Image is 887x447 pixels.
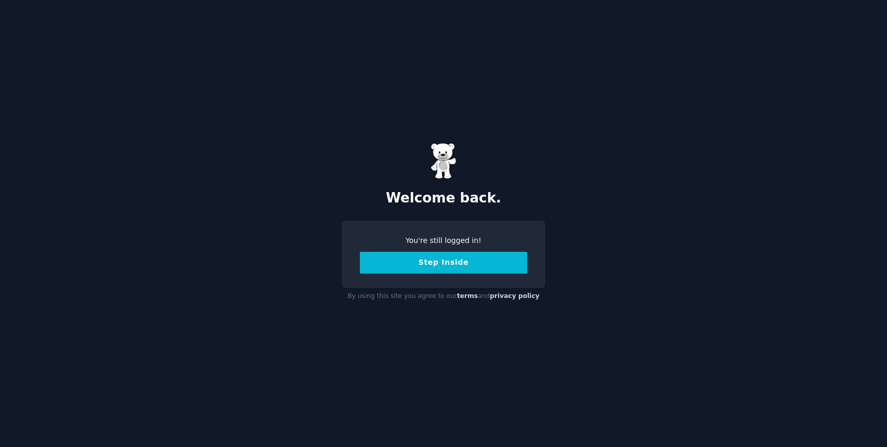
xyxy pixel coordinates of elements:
[457,292,478,300] a: terms
[342,190,545,207] h2: Welcome back.
[360,235,527,246] div: You're still logged in!
[431,143,456,179] img: Gummy Bear
[360,252,527,274] button: Step Inside
[360,258,527,266] a: Step Inside
[342,288,545,305] div: By using this site you agree to our and
[490,292,540,300] a: privacy policy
